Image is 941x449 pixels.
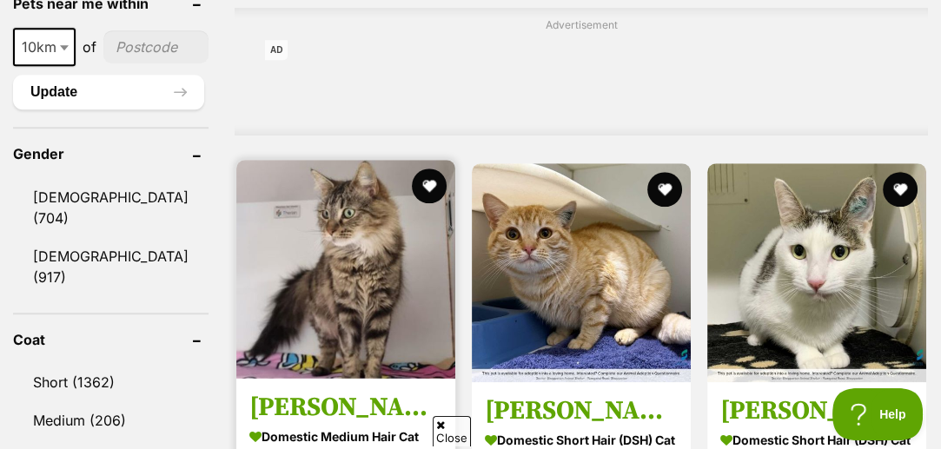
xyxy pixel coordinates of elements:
[13,238,209,295] a: [DEMOGRAPHIC_DATA] (917)
[472,163,691,382] img: Charlie - Domestic Short Hair (DSH) Cat
[265,40,898,118] iframe: Advertisement
[883,172,918,207] button: favourite
[433,416,471,446] span: Close
[265,40,288,60] span: AD
[13,364,209,400] a: Short (1362)
[13,146,209,162] header: Gender
[13,402,209,439] a: Medium (206)
[83,36,96,57] span: of
[13,332,209,347] header: Coat
[720,395,913,428] h3: [PERSON_NAME]
[103,30,209,63] input: postcode
[412,168,447,203] button: favourite
[15,35,74,59] span: 10km
[13,179,209,236] a: [DEMOGRAPHIC_DATA] (704)
[647,172,682,207] button: favourite
[236,160,455,379] img: Lucette - Domestic Medium Hair Cat
[235,8,928,135] div: Advertisement
[832,388,924,440] iframe: Help Scout Beacon - Open
[249,392,442,425] h3: [PERSON_NAME]
[13,28,76,66] span: 10km
[13,75,204,109] button: Update
[707,163,926,382] img: Sarah - Domestic Short Hair (DSH) Cat
[485,395,678,428] h3: [PERSON_NAME]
